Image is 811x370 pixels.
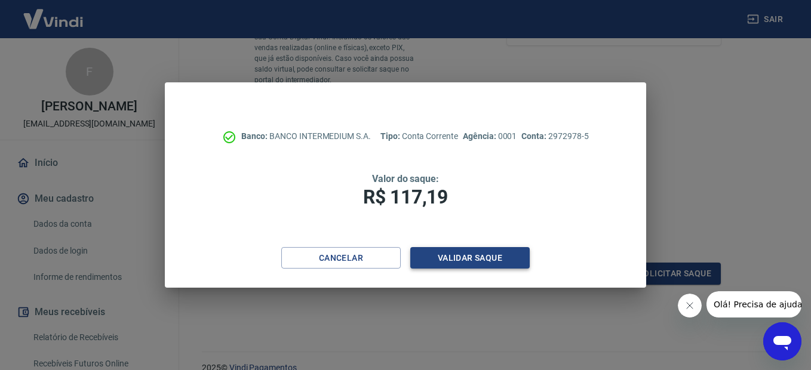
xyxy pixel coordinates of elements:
p: 2972978-5 [521,130,588,143]
span: Olá! Precisa de ajuda? [7,8,100,18]
iframe: Fechar mensagem [678,294,702,317]
button: Cancelar [281,247,401,269]
iframe: Botão para abrir a janela de mensagens [763,322,801,360]
p: BANCO INTERMEDIUM S.A. [241,130,371,143]
span: Agência: [463,131,498,141]
button: Validar saque [410,247,530,269]
span: Conta: [521,131,548,141]
span: Tipo: [380,131,402,141]
p: Conta Corrente [380,130,458,143]
iframe: Mensagem da empresa [706,291,801,317]
span: R$ 117,19 [363,186,448,208]
p: 0001 [463,130,517,143]
span: Banco: [241,131,269,141]
span: Valor do saque: [372,173,439,184]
